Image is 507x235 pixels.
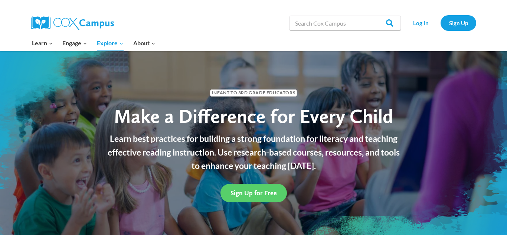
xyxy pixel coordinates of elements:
[405,15,437,30] a: Log In
[114,104,393,128] span: Make a Difference for Every Child
[210,89,297,97] span: Infant to 3rd Grade Educators
[31,16,114,30] img: Cox Campus
[103,132,404,173] p: Learn best practices for building a strong foundation for literacy and teaching effective reading...
[220,184,287,202] a: Sign Up for Free
[133,38,156,48] span: About
[32,38,53,48] span: Learn
[405,15,476,30] nav: Secondary Navigation
[230,189,277,197] span: Sign Up for Free
[27,35,160,51] nav: Primary Navigation
[290,16,401,30] input: Search Cox Campus
[441,15,476,30] a: Sign Up
[97,38,124,48] span: Explore
[62,38,87,48] span: Engage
